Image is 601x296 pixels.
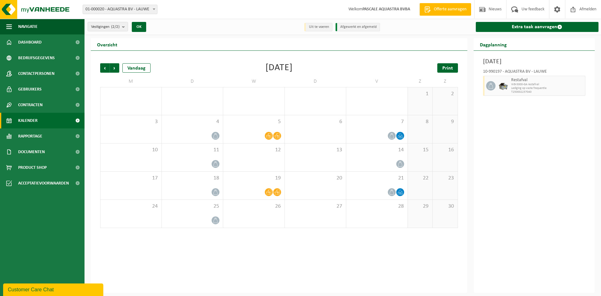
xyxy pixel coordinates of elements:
[18,113,38,128] span: Kalender
[18,50,55,66] span: Bedrijfsgegevens
[288,203,343,210] span: 27
[436,175,454,182] span: 23
[442,66,453,71] span: Print
[437,63,458,73] a: Print
[226,147,281,153] span: 12
[362,7,410,12] strong: PASCALE AQUASTRA BVBA
[165,118,220,125] span: 4
[304,23,332,31] li: Uit te voeren
[18,66,54,81] span: Contactpersonen
[336,23,380,31] li: Afgewerkt en afgemeld
[104,147,158,153] span: 10
[285,76,347,87] td: D
[265,63,293,73] div: [DATE]
[349,118,404,125] span: 7
[100,76,162,87] td: M
[226,175,281,182] span: 19
[18,81,42,97] span: Gebruikers
[288,175,343,182] span: 20
[18,144,45,160] span: Documenten
[104,203,158,210] span: 24
[18,19,38,34] span: Navigatie
[18,128,42,144] span: Rapportage
[511,83,584,86] span: WB-5000-GA restafval
[411,118,429,125] span: 8
[104,175,158,182] span: 17
[162,76,223,87] td: D
[223,76,285,87] td: W
[288,118,343,125] span: 6
[91,38,124,50] h2: Overzicht
[165,147,220,153] span: 11
[411,91,429,97] span: 1
[436,118,454,125] span: 9
[511,78,584,83] span: Restafval
[411,147,429,153] span: 15
[349,147,404,153] span: 14
[104,118,158,125] span: 3
[511,86,584,90] span: Lediging op vaste frequentie
[419,3,471,16] a: Offerte aanvragen
[408,76,433,87] td: Z
[288,147,343,153] span: 13
[411,175,429,182] span: 22
[132,22,146,32] button: OK
[122,63,151,73] div: Vandaag
[18,175,69,191] span: Acceptatievoorwaarden
[474,38,513,50] h2: Dagplanning
[110,63,119,73] span: Volgende
[436,91,454,97] span: 2
[111,25,120,29] count: (2/2)
[346,76,408,87] td: V
[483,70,586,76] div: 10-990197 - AQUASTRA BV - LAUWE
[433,76,458,87] td: Z
[511,90,584,94] span: T250002237040
[349,175,404,182] span: 21
[436,203,454,210] span: 30
[91,22,120,32] span: Vestigingen
[436,147,454,153] span: 16
[476,22,599,32] a: Extra taak aanvragen
[3,282,105,296] iframe: chat widget
[18,34,42,50] span: Dashboard
[349,203,404,210] span: 28
[411,203,429,210] span: 29
[100,63,110,73] span: Vorige
[226,118,281,125] span: 5
[483,57,586,66] h3: [DATE]
[226,203,281,210] span: 26
[18,97,43,113] span: Contracten
[88,22,128,31] button: Vestigingen(2/2)
[432,6,468,13] span: Offerte aanvragen
[165,203,220,210] span: 25
[165,175,220,182] span: 18
[83,5,157,14] span: 01-000020 - AQUASTRA BV - LAUWE
[499,81,508,91] img: WB-5000-GAL-GY-01
[18,160,47,175] span: Product Shop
